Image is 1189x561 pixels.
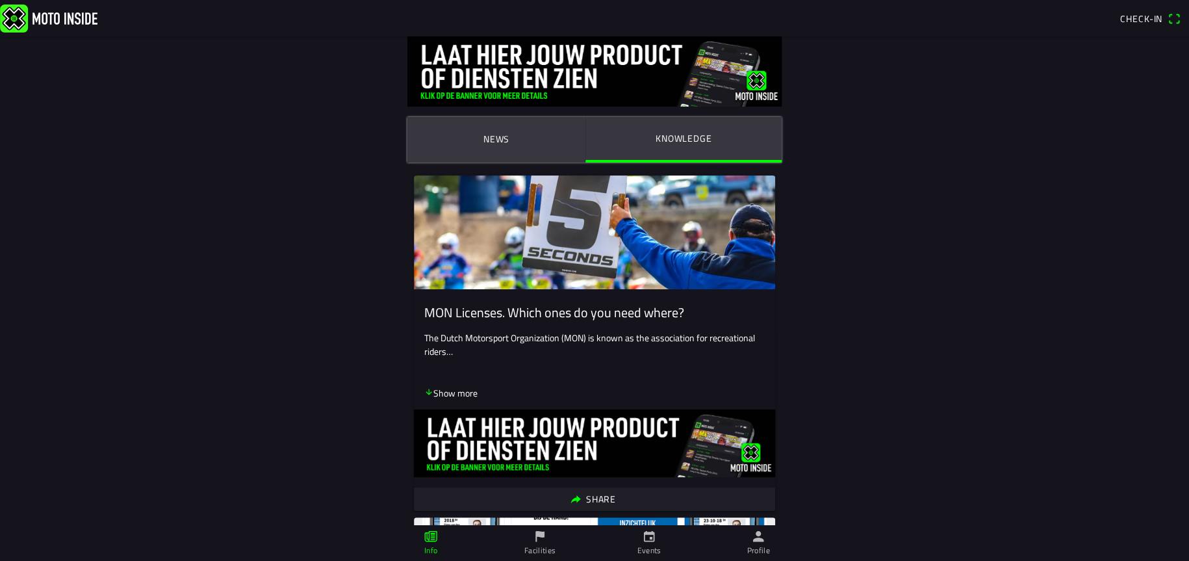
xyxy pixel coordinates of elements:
[424,529,438,543] ion-icon: paper
[751,529,765,543] ion-icon: person
[424,544,437,556] font: Info
[424,331,757,358] font: The Dutch Motorsport Organization (MON) is known as the association for recreational riders…
[414,410,775,477] img: ovdhpoPiYVyyWxH96Op6EavZdUOyIWdtEOENrLni.jpg
[524,544,556,556] font: Facilities
[424,387,433,397] ion-icon: arrow down
[433,386,478,400] font: Show more
[424,302,684,322] font: MON Licenses. Which ones do you need where?
[533,529,547,543] ion-icon: flag
[747,544,770,556] font: Profile
[1114,7,1186,29] a: Check-inqr scanner
[407,36,782,107] img: DquIORQn5pFcG0wREDc6xsoRnKbaxAuyzJmd8qj8.jpg
[1120,12,1162,25] font: Check-in
[656,131,712,146] ion-label: Knowledge
[642,529,656,543] ion-icon: calendar
[414,176,775,289] img: EJo9uCmWepK1vG76hR4EmBvsq51znysVxlPyqn7p.png
[586,492,616,506] font: Share
[483,132,509,146] ion-label: News
[637,544,661,556] font: Events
